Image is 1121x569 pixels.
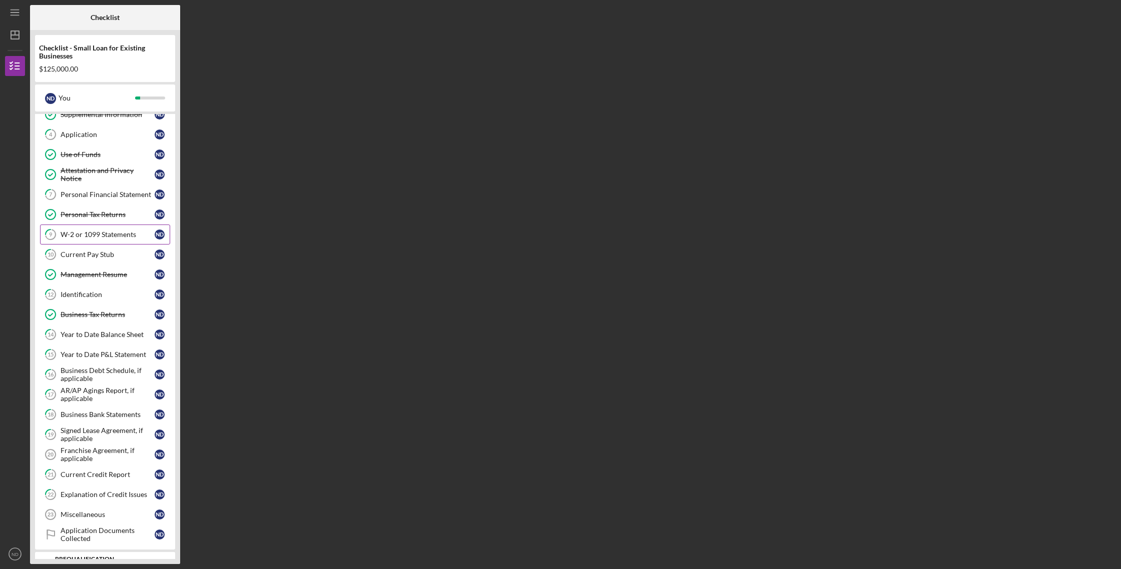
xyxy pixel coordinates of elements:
a: 23MiscellaneousND [40,504,170,524]
div: Year to Date P&L Statement [61,350,155,358]
div: Management Resume [61,270,155,278]
tspan: 17 [48,391,54,398]
div: Use of Funds [61,150,155,158]
a: Application Documents CollectedND [40,524,170,544]
tspan: 10 [48,251,54,258]
div: N D [155,469,165,479]
div: N D [155,489,165,499]
div: AR/AP Agings Report, if applicable [61,386,155,402]
div: Attestation and Privacy Notice [61,166,155,182]
div: N D [155,349,165,359]
div: N D [155,409,165,419]
div: Signed Lease Agreement, if applicable [61,426,155,442]
a: Supplemental InformationND [40,104,170,124]
tspan: 19 [48,431,54,438]
a: 19Signed Lease Agreement, if applicableND [40,424,170,444]
div: N D [155,209,165,219]
div: N D [155,109,165,119]
div: Supplemental Information [61,110,155,118]
a: Management ResumeND [40,264,170,284]
div: N D [155,429,165,439]
div: 0 / 1 [150,559,168,565]
div: Business Tax Returns [61,310,155,318]
a: 9W-2 or 1099 StatementsND [40,224,170,244]
div: Application [61,130,155,138]
tspan: 20 [48,451,54,457]
div: Personal Tax Returns [61,210,155,218]
div: N D [155,189,165,199]
div: N D [155,369,165,379]
div: N D [155,529,165,539]
div: Application Documents Collected [61,526,155,542]
div: Business Bank Statements [61,410,155,418]
tspan: 14 [48,331,54,338]
a: 22Explanation of Credit IssuesND [40,484,170,504]
tspan: 4 [49,131,53,138]
div: You [59,89,135,106]
div: Business Debt Schedule, if applicable [61,366,155,382]
text: ND [12,551,19,557]
a: Use of FundsND [40,144,170,164]
div: N D [155,129,165,139]
tspan: 16 [48,371,54,378]
b: Checklist [91,13,120,21]
a: 20Franchise Agreement, if applicableND [40,444,170,464]
a: 14Year to Date Balance SheetND [40,324,170,344]
div: N D [155,389,165,399]
div: N D [155,149,165,159]
div: N D [155,289,165,299]
div: N D [155,269,165,279]
tspan: 21 [48,471,54,478]
div: N D [155,509,165,519]
a: Business Tax ReturnsND [40,304,170,324]
a: Personal Tax ReturnsND [40,204,170,224]
div: Prequalification Decision Phase [55,556,143,567]
a: 16Business Debt Schedule, if applicableND [40,364,170,384]
tspan: 15 [48,351,54,358]
tspan: 7 [49,191,53,198]
a: 12IdentificationND [40,284,170,304]
tspan: 9 [49,231,53,238]
div: N D [155,309,165,319]
div: N D [155,169,165,179]
div: Personal Financial Statement [61,190,155,198]
div: Identification [61,290,155,298]
a: 10Current Pay StubND [40,244,170,264]
div: N D [155,249,165,259]
tspan: 23 [48,511,54,517]
a: 15Year to Date P&L StatementND [40,344,170,364]
a: 18Business Bank StatementsND [40,404,170,424]
a: 17AR/AP Agings Report, if applicableND [40,384,170,404]
div: Franchise Agreement, if applicable [61,446,155,462]
div: Year to Date Balance Sheet [61,330,155,338]
tspan: 18 [48,411,54,418]
a: 21Current Credit ReportND [40,464,170,484]
div: Checklist - Small Loan for Existing Businesses [39,44,171,60]
div: N D [155,229,165,239]
div: W-2 or 1099 Statements [61,230,155,238]
button: ND [5,544,25,564]
div: N D [155,449,165,459]
tspan: 12 [48,291,54,298]
div: Current Credit Report [61,470,155,478]
div: Miscellaneous [61,510,155,518]
div: $125,000.00 [39,65,171,73]
a: 7Personal Financial StatementND [40,184,170,204]
a: Attestation and Privacy NoticeND [40,164,170,184]
div: N D [155,329,165,339]
div: Current Pay Stub [61,250,155,258]
div: Explanation of Credit Issues [61,490,155,498]
div: N D [45,93,56,104]
a: 4ApplicationND [40,124,170,144]
tspan: 22 [48,491,54,498]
